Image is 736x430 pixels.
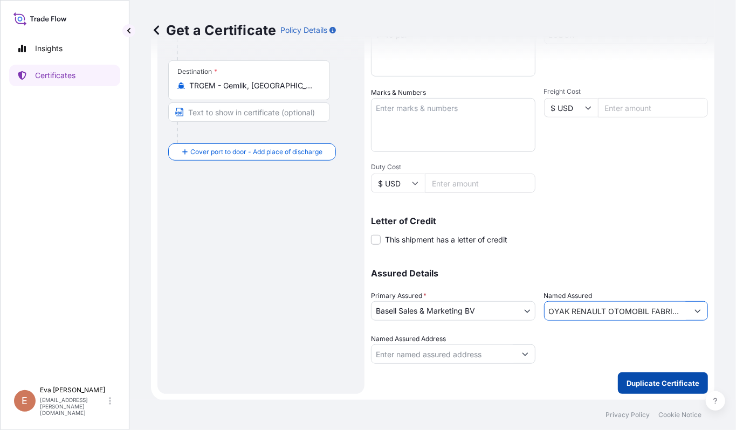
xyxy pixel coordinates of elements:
p: [EMAIL_ADDRESS][PERSON_NAME][DOMAIN_NAME] [40,397,107,416]
input: Assured Name [545,301,689,321]
input: Enter amount [425,174,535,193]
span: Basell Sales & Marketing BV [376,306,475,316]
a: Insights [9,38,120,59]
span: This shipment has a letter of credit [385,234,507,245]
a: Privacy Policy [606,411,650,419]
input: Text to appear on certificate [168,102,330,122]
button: Show suggestions [688,301,707,321]
span: E [22,396,28,406]
label: Named Assured [544,290,593,301]
span: Duty Cost [371,163,535,171]
p: Certificates [35,70,75,81]
p: Eva [PERSON_NAME] [40,386,107,394]
label: Named Assured Address [371,334,446,344]
p: Duplicate Certificate [627,378,699,389]
a: Certificates [9,65,120,86]
button: Basell Sales & Marketing BV [371,301,535,321]
p: Letter of Credit [371,217,708,225]
p: Get a Certificate [151,22,276,39]
span: Cover port to door - Add place of discharge [190,147,322,157]
div: Destination [177,67,217,76]
label: Marks & Numbers [371,87,426,98]
button: Show suggestions [515,344,535,364]
input: Destination [189,80,317,91]
p: Policy Details [280,25,327,36]
p: Assured Details [371,269,708,278]
input: Enter amount [598,98,709,117]
p: Insights [35,43,63,54]
button: Cover port to door - Add place of discharge [168,143,336,161]
a: Cookie Notice [658,411,701,419]
input: Named Assured Address [372,344,515,364]
span: Primary Assured [371,290,427,301]
span: Freight Cost [544,87,709,96]
button: Duplicate Certificate [618,372,708,394]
